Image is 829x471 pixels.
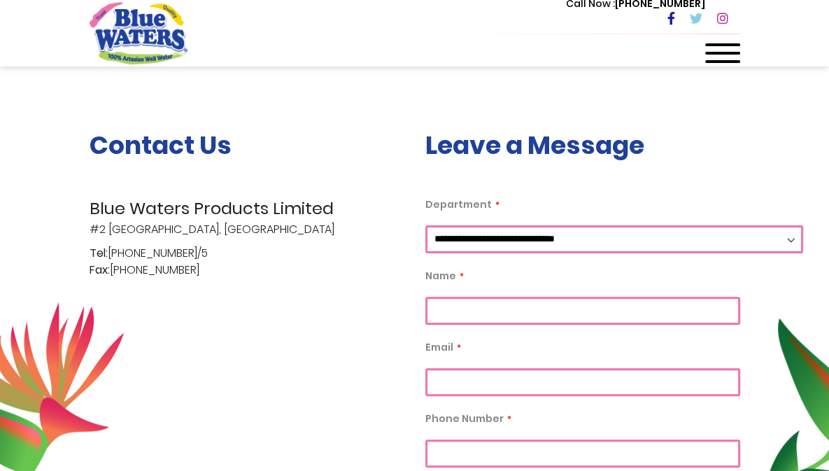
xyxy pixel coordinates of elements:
[90,262,110,279] span: Fax:
[425,197,492,211] span: Department
[90,130,404,160] h3: Contact Us
[90,196,404,221] span: Blue Waters Products Limited
[425,269,456,283] span: Name
[425,412,504,426] span: Phone Number
[90,245,108,262] span: Tel:
[425,130,740,160] h3: Leave a Message
[90,245,404,279] p: [PHONE_NUMBER]/5 [PHONE_NUMBER]
[90,2,187,64] a: store logo
[90,196,404,238] p: #2 [GEOGRAPHIC_DATA], [GEOGRAPHIC_DATA]
[425,340,453,354] span: Email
